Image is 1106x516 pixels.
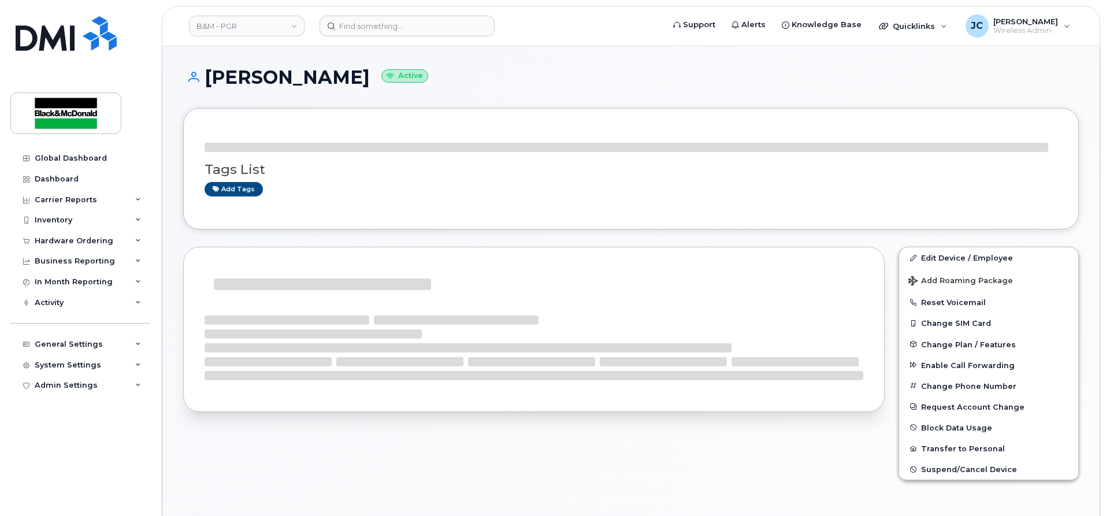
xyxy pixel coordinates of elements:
[921,361,1015,369] span: Enable Call Forwarding
[921,465,1017,474] span: Suspend/Cancel Device
[205,162,1057,177] h3: Tags List
[899,334,1078,355] button: Change Plan / Features
[908,276,1013,287] span: Add Roaming Package
[381,69,428,83] small: Active
[899,247,1078,268] a: Edit Device / Employee
[899,438,1078,459] button: Transfer to Personal
[899,459,1078,480] button: Suspend/Cancel Device
[899,268,1078,292] button: Add Roaming Package
[899,396,1078,417] button: Request Account Change
[899,376,1078,396] button: Change Phone Number
[899,355,1078,376] button: Enable Call Forwarding
[921,340,1016,348] span: Change Plan / Features
[899,313,1078,333] button: Change SIM Card
[899,292,1078,313] button: Reset Voicemail
[899,417,1078,438] button: Block Data Usage
[183,67,1079,87] h1: [PERSON_NAME]
[205,182,263,196] a: Add tags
